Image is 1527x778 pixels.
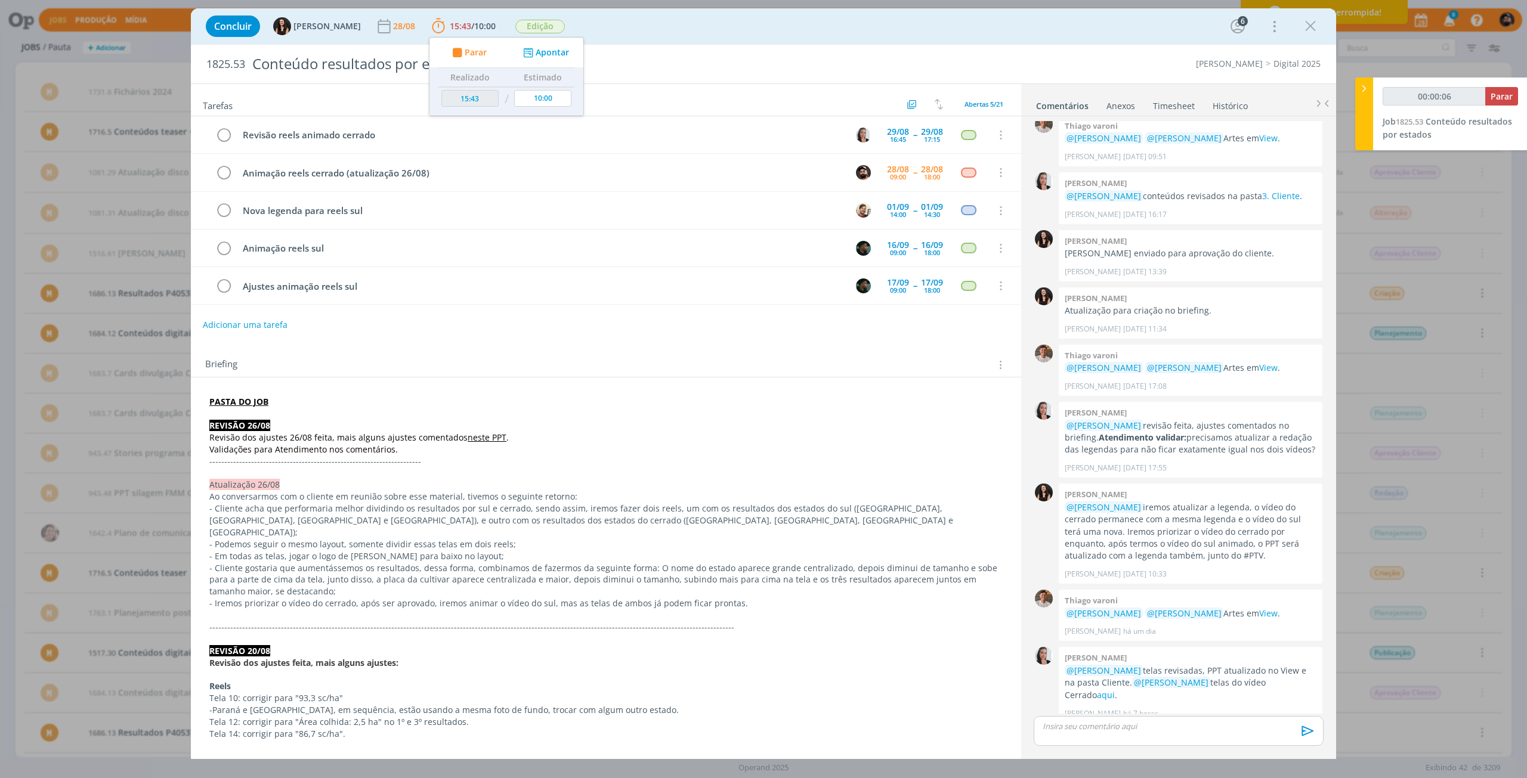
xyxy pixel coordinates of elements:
button: K [854,239,872,257]
span: -- [913,244,917,252]
span: 1825.53 [206,58,245,71]
button: G [854,202,872,219]
span: / [471,20,474,32]
p: [PERSON_NAME] enviado para aprovação do cliente. [1065,247,1316,259]
img: G [856,203,871,218]
span: [DATE] 10:33 [1123,569,1167,579]
a: Histórico [1212,95,1248,112]
div: 14:30 [924,211,940,218]
img: T [1035,590,1053,607]
span: @[PERSON_NAME] [1067,420,1141,431]
button: I[PERSON_NAME] [273,17,361,35]
a: Comentários [1035,95,1089,112]
div: 16/09 [887,241,909,249]
button: Parar [449,47,487,59]
span: @[PERSON_NAME] [1067,665,1141,676]
p: Artes em . [1065,362,1316,374]
p: revisão feita, ajustes comentados no briefing. precisamos atualizar a redação das legendas para n... [1065,420,1316,456]
td: / [502,87,512,111]
p: - [209,704,1003,716]
div: 18:00 [924,287,940,293]
img: I [273,17,291,35]
span: [DATE] 16:17 [1123,209,1167,220]
span: -- [913,206,917,215]
p: Ao conversarmos com o cliente em reunião sobre esse material, tivemos o seguinte retorno: [209,491,1003,503]
button: Parar [1485,87,1518,106]
span: @[PERSON_NAME] [1067,362,1141,373]
span: -- [913,281,917,290]
div: 29/08 [921,128,943,136]
div: 16:45 [890,136,906,142]
span: 1825.53 [1396,116,1423,127]
button: Apontar [520,47,570,59]
a: Timesheet [1152,95,1195,112]
b: [PERSON_NAME] [1065,407,1127,418]
b: [PERSON_NAME] [1065,652,1127,663]
p: conteúdos revisados na pasta . [1065,190,1316,202]
span: Revisão dos ajustes 26/08 feita, mais alguns ajustes comentados [209,432,468,443]
span: Tarefas [203,97,233,111]
div: 18:00 [924,249,940,256]
div: 18:00 [924,173,940,180]
span: Conteúdo resultados por estados [1383,116,1512,140]
p: Tela 10: corrigir para "93,3 sc/ha" [209,692,1003,704]
div: 01/09 [921,203,943,211]
button: B [854,163,872,181]
span: Concluir [214,21,252,31]
div: 09:00 [890,287,906,293]
span: Parar [465,48,487,57]
p: - Iremos priorizar o vídeo do cerrado, após ser aprovado, iremos animar o vídeo do sul, mas as te... [209,597,1003,609]
p: telas revisadas, PPT atualizado no View e na pasta Cliente. telas do vídeo Cerrado . [1065,665,1316,701]
div: 09:00 [890,173,906,180]
span: @[PERSON_NAME] [1147,607,1222,619]
button: K [854,277,872,295]
b: Thiago varoni [1065,120,1118,131]
img: arrow-down-up.svg [935,99,943,110]
span: [DATE] 09:51 [1123,151,1167,162]
span: @[PERSON_NAME] [1067,190,1141,202]
b: [PERSON_NAME] [1065,489,1127,500]
div: Animação reels sul [237,241,845,256]
div: 14:00 [890,211,906,218]
span: há um dia [1123,626,1156,637]
a: View [1259,132,1278,144]
div: 29/08 [887,128,909,136]
b: Thiago varoni [1065,595,1118,606]
img: C [1035,172,1053,190]
span: @[PERSON_NAME] [1147,132,1222,144]
img: C [856,128,871,142]
div: 6 [1238,16,1248,26]
span: -- [913,131,917,139]
a: [PERSON_NAME] [1196,58,1263,69]
p: [PERSON_NAME] [1065,324,1121,334]
img: I [1035,483,1053,501]
p: -------------------------------------------------------------------------------------------------... [209,621,1003,633]
span: Briefing [205,357,237,373]
th: Realizado [438,68,502,87]
span: -- [913,168,917,176]
span: Tela 12: corrigir para " [209,716,299,727]
p: - Em todas as telas, jogar o logo de [PERSON_NAME] para baixo no layout; [209,550,1003,562]
img: C [1035,402,1053,420]
span: [DATE] 17:55 [1123,463,1167,473]
ul: 15:43/10:00 [429,37,584,116]
div: 09:00 [890,249,906,256]
span: Parar [1491,91,1513,102]
p: [PERSON_NAME] [1065,266,1121,277]
span: @[PERSON_NAME] [1134,677,1208,688]
img: B [856,165,871,180]
div: Conteúdo resultados por estados [248,49,851,79]
strong: Atendimento validar: [1099,432,1186,443]
span: [DATE] 13:39 [1123,266,1167,277]
strong: REVISÃO 20/08 [209,645,270,656]
p: [PERSON_NAME] [1065,381,1121,392]
button: C [854,126,872,144]
b: [PERSON_NAME] [1065,235,1127,246]
span: [DATE] 11:34 [1123,324,1167,334]
p: [PERSON_NAME] [1065,708,1121,719]
div: Ajustes animação reels sul [237,279,845,294]
p: Atualização para criação no briefing. [1065,305,1316,317]
p: Artes em . [1065,132,1316,144]
div: dialog [191,8,1336,759]
a: aqui [1097,689,1115,700]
